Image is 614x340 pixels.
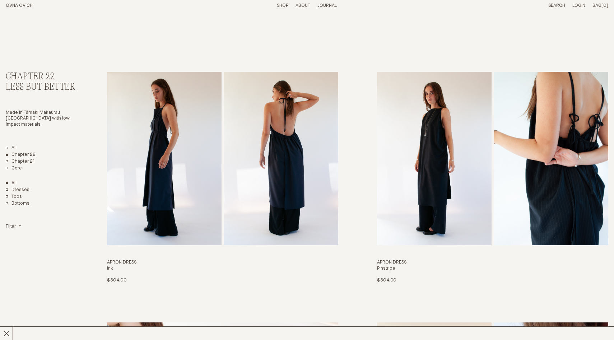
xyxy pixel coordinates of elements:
[317,3,337,8] a: Journal
[6,180,17,186] a: Show All
[6,159,35,165] a: Chapter 21
[107,260,338,266] h3: Apron Dress
[377,72,608,284] a: Apron Dress
[107,72,338,284] a: Apron Dress
[107,72,221,245] img: Apron Dress
[6,145,17,151] a: All
[377,260,608,266] h3: Apron Dress
[6,152,36,158] a: Chapter 22
[6,224,21,230] summary: Filter
[377,266,608,272] h4: Pinstripe
[296,3,310,9] summary: About
[6,187,29,193] a: Dresses
[377,278,396,284] p: $304.00
[6,72,76,82] h2: Chapter 22
[6,3,33,8] a: Home
[6,194,22,200] a: Tops
[6,201,29,207] a: Bottoms
[572,3,585,8] a: Login
[592,3,601,8] span: Bag
[6,166,22,172] a: Core
[6,110,76,128] p: Made in Tāmaki Makaurau [GEOGRAPHIC_DATA] with low-impact materials.
[6,82,76,93] h3: Less But Better
[377,72,491,245] img: Apron Dress
[107,266,338,272] h4: Ink
[107,278,126,284] p: $304.00
[277,3,288,8] a: Shop
[601,3,608,8] span: [0]
[548,3,565,8] a: Search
